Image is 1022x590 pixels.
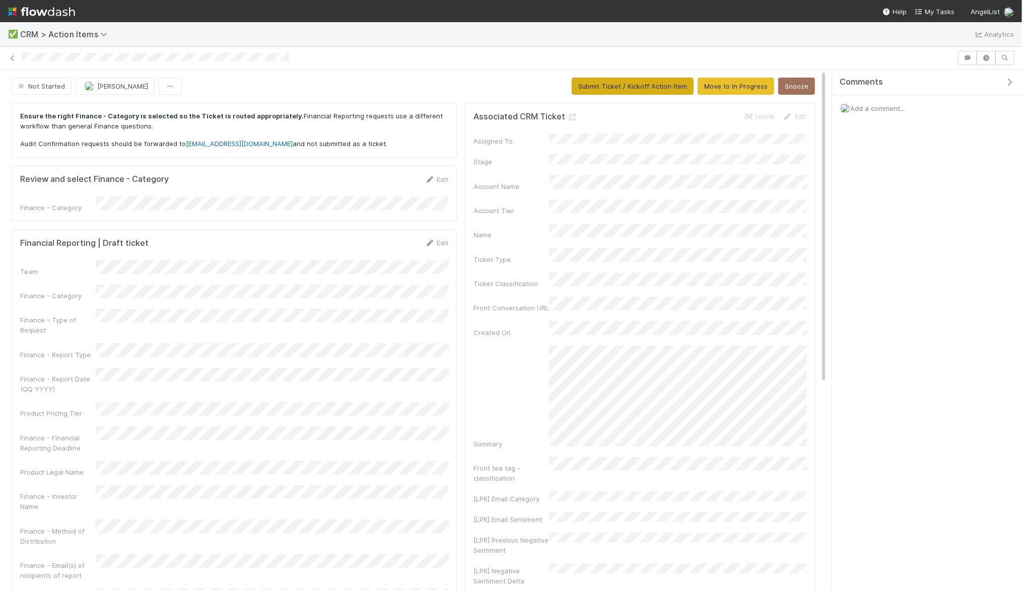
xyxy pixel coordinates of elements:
[20,374,96,394] div: Finance - Report Date (QQ YYYY)
[473,494,549,504] div: [LPR] Email Category
[971,8,1000,16] span: AngelList
[473,136,549,146] div: Assigned To
[20,526,96,546] div: Finance - Method of Distribution
[778,78,815,95] button: Snooze
[473,327,549,338] div: Created On
[20,174,169,184] h5: Review and select Finance - Category
[473,463,549,483] div: Front tea tag - classification
[20,238,149,248] h5: Financial Reporting | Draft ticket
[20,112,304,120] strong: Ensure the right Finance - Category is selected so the Ticket is routed appropriately.
[20,111,448,131] p: Financial Reporting requests use a different workflow than general Finance questions.
[76,78,155,95] button: [PERSON_NAME]
[473,279,549,289] div: Ticket Classification
[473,230,549,240] div: Name
[20,350,96,360] div: Finance - Report Type
[473,254,549,265] div: Ticket Type
[1004,7,1014,17] img: avatar_f32b584b-9fa7-42e4-bca2-ac5b6bf32423.png
[473,181,549,191] div: Account Name
[20,291,96,301] div: Finance - Category
[840,77,883,87] span: Comments
[974,28,1014,40] a: Analytics
[743,112,775,120] a: Unlink
[473,206,549,216] div: Account Tier
[473,514,549,525] div: [LPR] Email Sentiment
[20,315,96,335] div: Finance - Type of Request
[20,267,96,277] div: Team
[473,157,549,167] div: Stage
[840,103,850,113] img: avatar_f32b584b-9fa7-42e4-bca2-ac5b6bf32423.png
[84,81,94,91] img: avatar_f32b584b-9fa7-42e4-bca2-ac5b6bf32423.png
[20,560,96,580] div: Finance - Email(s) of recipients of report
[20,408,96,418] div: Product Pricing Tier
[186,140,293,148] a: [EMAIL_ADDRESS][DOMAIN_NAME]
[8,30,18,38] span: ✅
[20,433,96,453] div: Finance - Financial Reporting Deadline
[20,491,96,511] div: Finance - Investor Name
[12,78,72,95] button: Not Started
[915,7,955,17] a: My Tasks
[425,239,448,247] a: Edit
[473,439,549,449] div: Summary
[425,175,448,183] a: Edit
[698,78,774,95] button: Move to In Progress
[16,82,65,90] span: Not Started
[783,112,806,120] a: Edit
[20,467,96,477] div: Product Legal Name
[473,535,549,555] div: [LPR] Previous Negative Sentiment
[882,7,907,17] div: Help
[20,29,112,39] span: CRM > Action Items
[572,78,694,95] button: Submit Ticket / Kickoff Action Item
[20,139,448,149] p: Audit Confirmation requests should be forwarded to and not submitted as a ticket.
[8,3,75,20] img: logo-inverted-e16ddd16eac7371096b0.svg
[97,82,148,90] span: [PERSON_NAME]
[473,303,549,313] div: Front Conversation URL
[473,566,549,586] div: [LPR] Negative Sentiment Delta
[850,104,905,112] span: Add a comment...
[20,203,96,213] div: Finance - Category
[915,8,955,16] span: My Tasks
[473,112,577,122] h5: Associated CRM Ticket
